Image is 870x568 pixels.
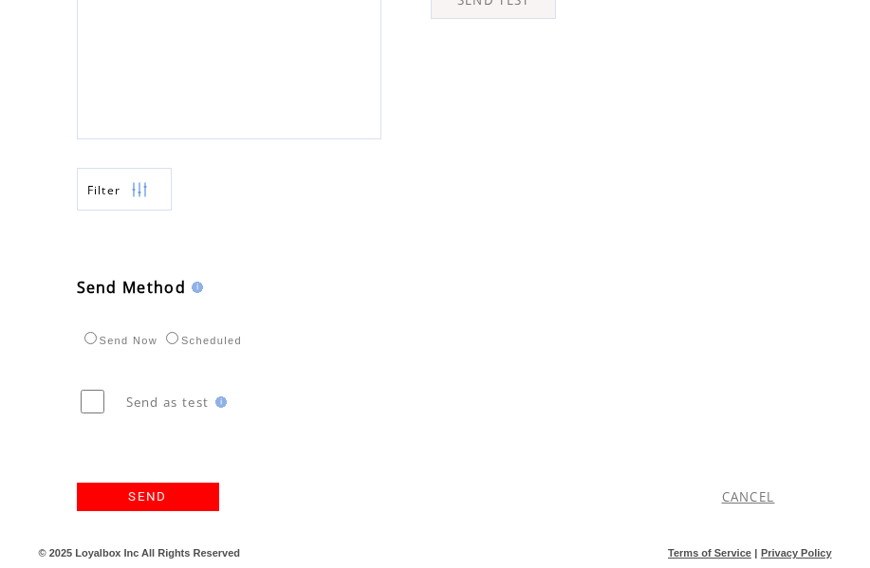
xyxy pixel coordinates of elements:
a: CANCEL [722,488,775,505]
span: Show filters [87,182,121,198]
input: Scheduled [166,332,178,344]
span: © 2025 Loyalbox Inc All Rights Reserved [39,547,241,559]
a: SEND [77,483,219,511]
span: Send Method [77,277,187,298]
img: filters.png [131,169,148,211]
label: Send Now [80,335,157,346]
a: Privacy Policy [761,547,832,559]
input: Send Now [84,332,97,344]
label: Scheduled [161,335,242,346]
span: Send as test [126,394,210,411]
img: help.gif [210,396,227,408]
img: help.gif [186,282,203,293]
span: | [754,547,757,559]
a: Terms of Service [668,547,751,559]
a: Filter [77,168,172,211]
